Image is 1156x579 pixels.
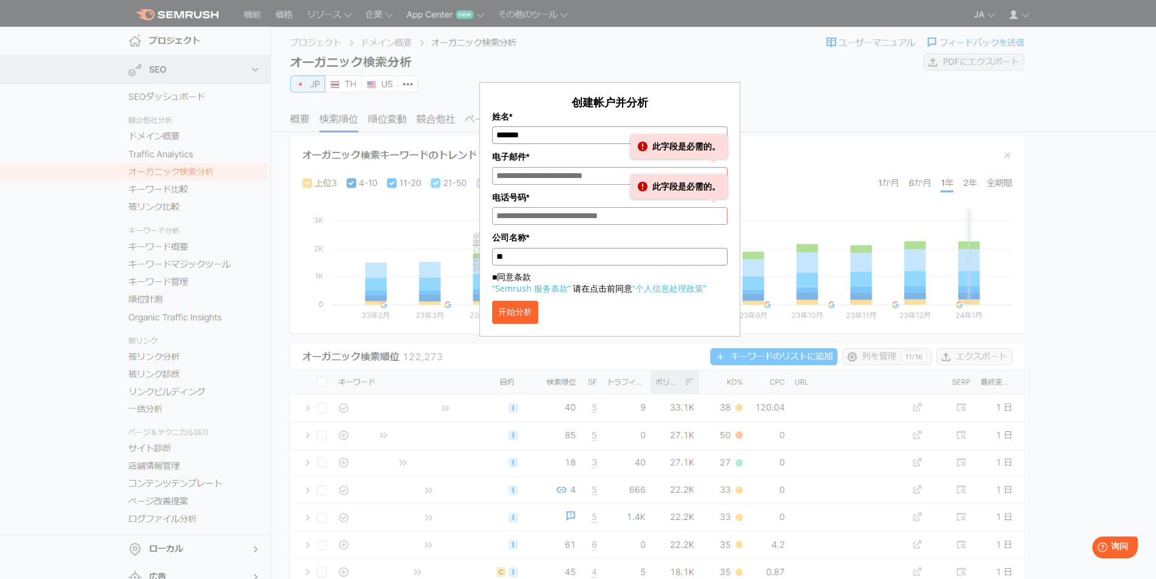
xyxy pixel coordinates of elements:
font: 开始分析 [498,307,532,317]
font: ■同意条款 [492,271,531,283]
font: 电话号码* [492,193,529,202]
a: “个人信息处理政策” [632,283,706,294]
font: 公司名称* [492,233,529,242]
font: 电子邮件* [492,152,529,162]
button: 开始分析 [492,301,538,324]
a: “Semrush 服务条款” [492,283,571,294]
iframe: 帮助小部件启动器 [1048,532,1143,566]
font: 创建帐户并分析 [572,95,648,109]
font: 此字段是必需的。 [652,142,720,151]
font: 请在点击前同意 [573,283,632,294]
font: 此字段是必需的。 [652,182,720,191]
